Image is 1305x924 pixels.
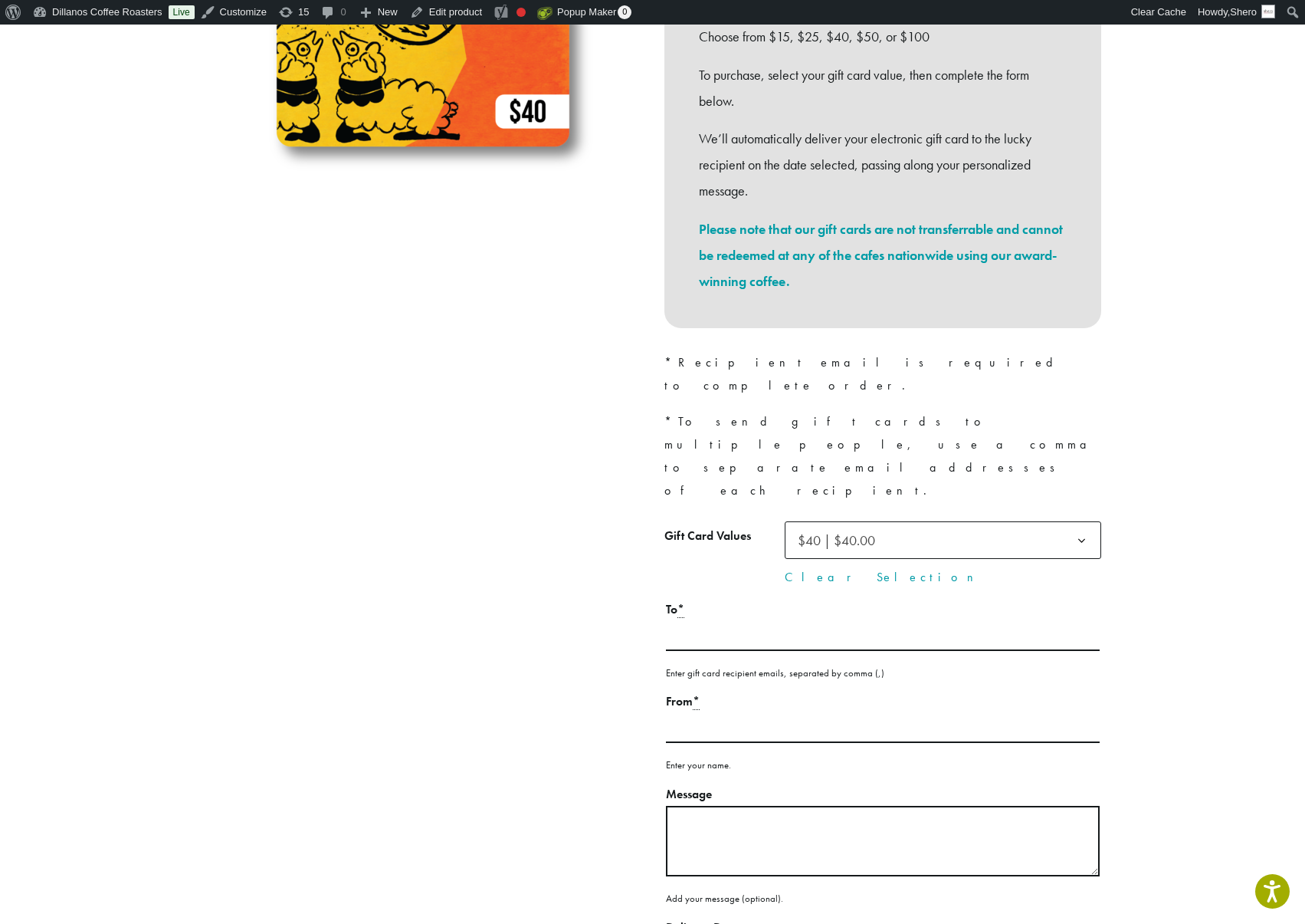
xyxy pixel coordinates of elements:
[169,5,195,19] a: Live
[785,521,1101,559] span: $40 | $40.00
[666,892,783,905] small: Add your message (optional).
[664,410,1101,502] p: *To send gift cards to multiple people, use a comma to separate email addresses of each recipient.
[666,691,1100,713] label: From
[516,8,526,17] div: Needs improvement
[699,126,1067,203] p: We’ll automatically deliver your electronic gift card to the lucky recipient on the date selected...
[699,24,1067,50] p: Choose from $15, $25, $40, $50, or $100
[666,666,884,679] small: Enter gift card recipient emails, separated by comma (,)
[792,525,890,555] span: $40 | $40.00
[699,62,1067,114] p: To purchase, select your gift card value, then complete the form below.
[699,220,1063,290] a: Please note that our gift cards are not transferrable and cannot be redeemed at any of the cafes ...
[664,351,1101,397] p: *Recipient email is required to complete order.
[664,525,785,547] label: Gift Card Values
[666,599,1100,621] label: To
[798,531,875,549] span: $40 | $40.00
[785,568,1101,587] a: Clear Selection
[677,601,684,618] abbr: Required field
[1230,6,1257,18] span: Shero
[666,758,731,771] small: Enter your name.
[618,5,631,19] span: 0
[666,784,1100,806] label: Message
[693,693,700,710] abbr: Required field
